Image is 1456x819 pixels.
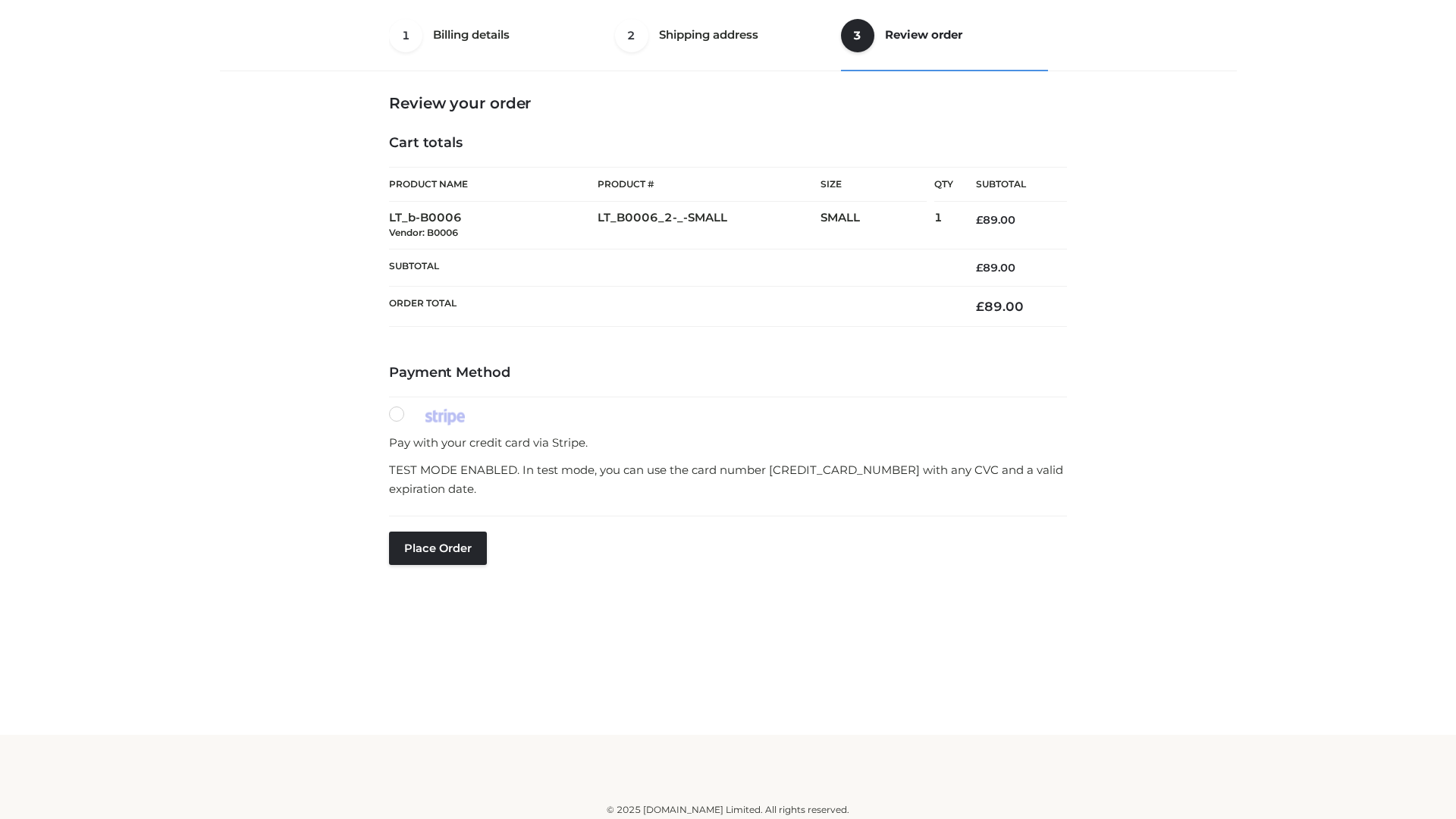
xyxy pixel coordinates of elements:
[389,460,1067,499] p: TEST MODE ENABLED. In test mode, you can use the card number [CREDIT_CARD_NUMBER] with any CVC an...
[389,532,487,565] button: Place order
[821,202,934,249] td: SMALL
[976,213,983,227] span: £
[821,168,927,202] th: Size
[389,135,1067,152] h4: Cart totals
[225,802,1231,817] div: © 2025 [DOMAIN_NAME] Limited. All rights reserved.
[389,249,953,286] th: Subtotal
[389,227,458,238] small: Vendor: B0006
[389,94,1067,112] h3: Review your order
[389,365,1067,381] h4: Payment Method
[976,299,984,314] span: £
[976,299,1024,314] bdi: 89.00
[934,167,953,202] th: Qty
[389,433,1067,453] p: Pay with your credit card via Stripe.
[934,202,953,249] td: 1
[976,261,983,275] span: £
[976,213,1015,227] bdi: 89.00
[976,261,1015,275] bdi: 89.00
[389,202,598,249] td: LT_b-B0006
[598,167,821,202] th: Product #
[389,167,598,202] th: Product Name
[953,168,1067,202] th: Subtotal
[389,287,953,327] th: Order Total
[598,202,821,249] td: LT_B0006_2-_-SMALL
